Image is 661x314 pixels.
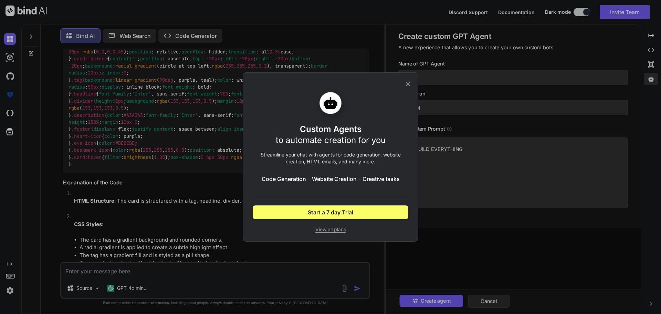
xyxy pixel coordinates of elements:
[262,175,306,183] span: Code Generation
[253,151,408,165] p: Streamline your chat with agents for code generation, website creation, HTML emails, and many more.
[358,175,361,183] span: •
[253,205,408,219] button: Start a 7 day Trial
[276,124,386,146] h1: Custom Agents
[276,135,386,145] span: to automate creation for you
[363,175,400,183] span: Creative tasks
[308,208,353,216] span: Start a 7 day Trial
[253,226,408,233] span: View all plans
[312,175,357,183] span: Website Creation
[307,175,311,183] span: •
